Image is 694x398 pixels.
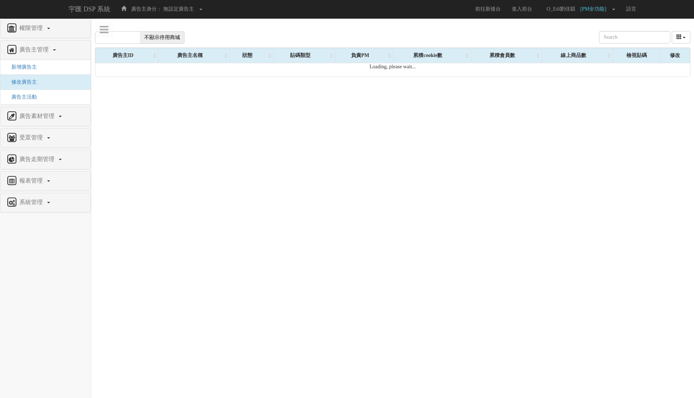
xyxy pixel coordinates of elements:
[18,46,52,53] span: 廣告主管理
[542,48,613,63] div: 線上商品數
[6,64,37,70] a: 新增廣告主
[140,32,184,43] span: 不顯示停用商城
[131,6,162,12] span: 廣告主身分：
[543,6,579,12] span: O_Edi劉佳穎
[6,132,85,144] a: 受眾管理
[599,31,670,43] input: Search
[6,175,85,187] a: 報表管理
[6,23,85,34] a: 權限管理
[661,48,690,63] div: 修改
[6,44,85,56] a: 廣告主管理
[163,6,194,12] span: 無設定廣告主
[6,94,37,100] a: 廣告主活動
[580,6,610,12] span: [PM全功能]
[18,199,46,205] span: 系統管理
[18,156,58,162] span: 廣告走期管理
[6,154,85,165] a: 廣告走期管理
[96,48,158,63] div: 廣告主ID
[6,79,37,85] a: 修改廣告主
[230,48,273,63] div: 狀態
[6,111,85,122] a: 廣告素材管理
[613,48,660,63] div: 檢視貼碼
[274,48,335,63] div: 貼碼類型
[18,177,46,184] span: 報表管理
[672,31,691,43] button: columns
[471,48,542,63] div: 累積會員數
[672,31,691,43] div: Columns
[6,197,85,208] a: 系統管理
[18,134,46,141] span: 受眾管理
[393,48,471,63] div: 累積cookie數
[18,25,46,31] span: 權限管理
[335,48,393,63] div: 負責PM
[159,48,229,63] div: 廣告主名稱
[95,63,690,77] div: Loading, please wait...
[18,113,58,119] span: 廣告素材管理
